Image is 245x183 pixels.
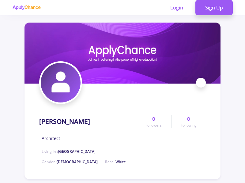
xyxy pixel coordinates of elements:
span: Gender : [42,159,98,164]
span: [DEMOGRAPHIC_DATA] [57,159,98,164]
h1: [PERSON_NAME] [39,118,90,125]
span: Living in : [42,149,96,154]
span: 0 [152,115,155,123]
img: Mohammadreza Kazemicover image [24,23,221,84]
img: Mohammadreza Kazemiavatar [41,63,81,102]
span: 0 [187,115,190,123]
a: 0Followers [136,115,171,128]
span: Following [181,123,197,128]
span: Followers [145,123,162,128]
a: 0Following [171,115,206,128]
span: Race : [105,159,126,164]
span: Architect [42,135,60,142]
span: White [115,159,126,164]
span: [GEOGRAPHIC_DATA] [58,149,96,154]
img: applychance logo text only [12,5,41,10]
